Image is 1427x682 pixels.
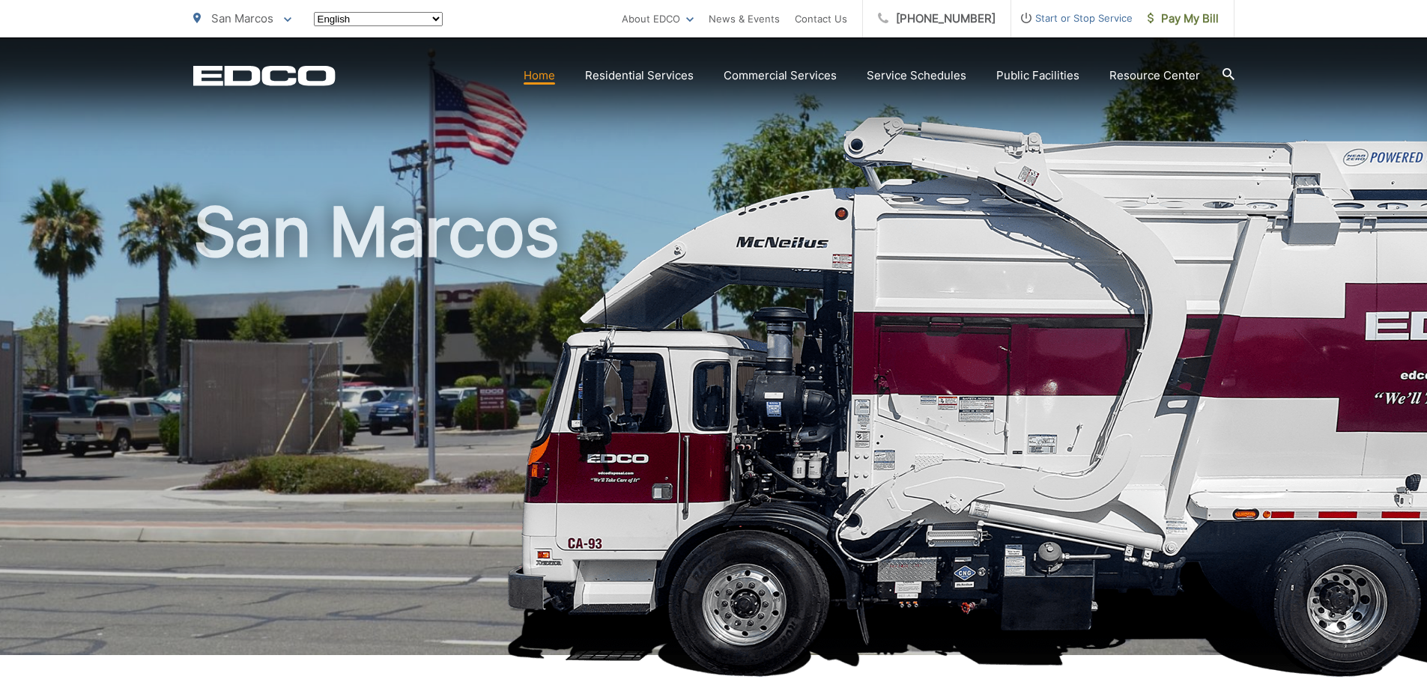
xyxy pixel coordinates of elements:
a: EDCD logo. Return to the homepage. [193,65,336,86]
a: Service Schedules [867,67,966,85]
a: News & Events [709,10,780,28]
a: Home [524,67,555,85]
a: Public Facilities [996,67,1079,85]
select: Select a language [314,12,443,26]
a: Residential Services [585,67,694,85]
span: San Marcos [211,11,273,25]
span: Pay My Bill [1148,10,1219,28]
a: Contact Us [795,10,847,28]
a: Commercial Services [724,67,837,85]
a: About EDCO [622,10,694,28]
h1: San Marcos [193,195,1234,669]
a: Resource Center [1109,67,1200,85]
